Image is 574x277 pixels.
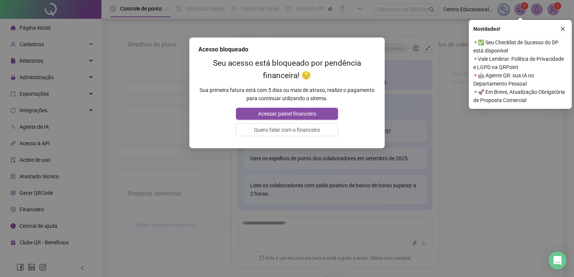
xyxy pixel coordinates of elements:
[560,26,565,32] span: close
[548,251,566,269] div: Open Intercom Messenger
[236,108,338,120] button: Acessar painel financeiro
[258,110,316,118] span: Acessar painel financeiro
[236,123,338,136] button: Quero falar com o financeiro
[473,88,567,104] span: ⚬ 🚀 Em Breve, Atualização Obrigatória de Proposta Comercial
[198,57,376,82] h2: Seu acesso está bloqueado por pendência financeira! 😔
[473,25,500,33] span: Novidades !
[198,86,376,102] p: Sua primeira fatura está com 5 dias ou mais de atraso, realize o pagamento para continuar utiliza...
[473,71,567,88] span: ⚬ 🤖 Agente QR: sua IA no Departamento Pessoal
[473,38,567,55] span: ⚬ ✅ Seu Checklist de Sucesso do DP está disponível
[198,45,376,54] div: Acesso bloqueado
[473,55,567,71] span: ⚬ Vale Lembrar: Política de Privacidade e LGPD na QRPoint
